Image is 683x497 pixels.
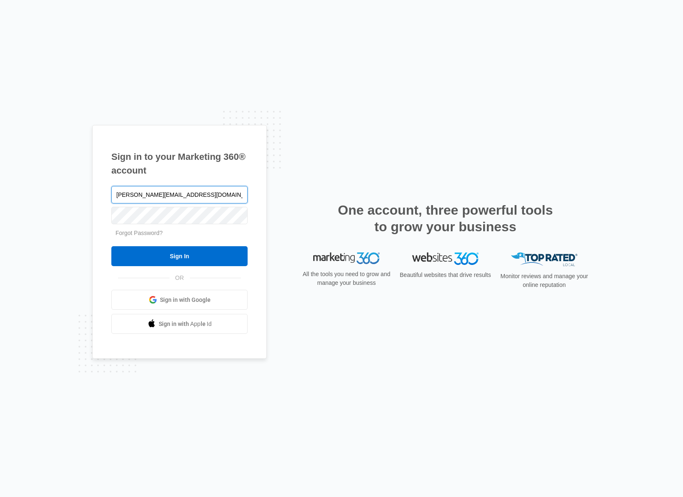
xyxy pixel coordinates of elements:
a: Sign in with Google [111,290,248,310]
a: Sign in with Apple Id [111,314,248,334]
span: Sign in with Google [160,296,211,304]
p: Beautiful websites that drive results [399,271,492,279]
p: Monitor reviews and manage your online reputation [498,272,591,289]
keeper-lock: Open Keeper Popup [233,190,243,200]
img: Websites 360 [412,252,479,264]
input: Email [111,186,248,203]
span: Sign in with Apple Id [159,320,212,328]
h2: One account, three powerful tools to grow your business [335,202,555,235]
h1: Sign in to your Marketing 360® account [111,150,248,177]
img: Marketing 360 [313,252,380,264]
p: All the tools you need to grow and manage your business [300,270,393,287]
input: Sign In [111,246,248,266]
img: Top Rated Local [511,252,577,266]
